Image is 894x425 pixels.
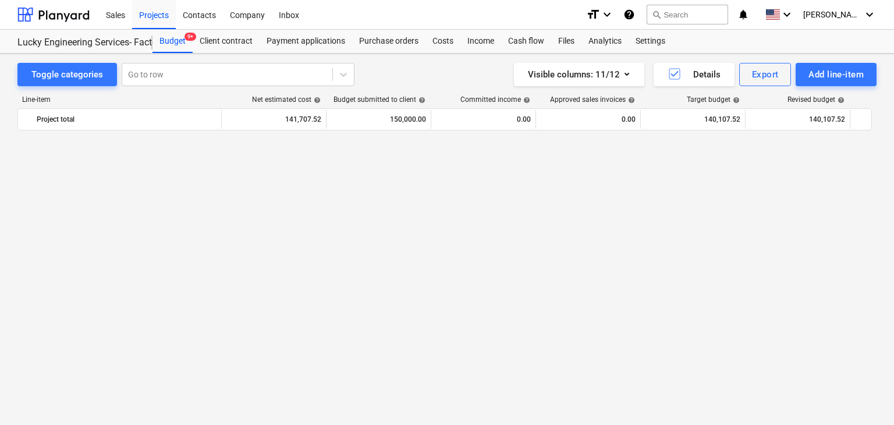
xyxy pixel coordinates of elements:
[252,95,321,104] div: Net estimated cost
[460,95,530,104] div: Committed income
[652,10,661,19] span: search
[352,30,425,53] a: Purchase orders
[193,30,260,53] a: Client contract
[37,110,217,129] div: Project total
[331,110,426,129] div: 150,000.00
[581,30,629,53] a: Analytics
[514,63,644,86] button: Visible columns:11/12
[17,63,117,86] button: Toggle categories
[311,97,321,104] span: help
[425,30,460,53] a: Costs
[586,8,600,22] i: format_size
[551,30,581,53] a: Files
[152,30,193,53] a: Budget9+
[668,67,721,82] div: Details
[863,8,877,22] i: keyboard_arrow_down
[436,110,531,129] div: 0.00
[737,8,749,22] i: notifications
[752,67,779,82] div: Export
[521,97,530,104] span: help
[501,30,551,53] a: Cash flow
[739,63,792,86] button: Export
[780,8,794,22] i: keyboard_arrow_down
[623,8,635,22] i: Knowledge base
[787,95,845,104] div: Revised budget
[687,95,740,104] div: Target budget
[629,30,672,53] a: Settings
[730,97,740,104] span: help
[835,97,845,104] span: help
[836,369,894,425] iframe: Chat Widget
[226,110,321,129] div: 141,707.52
[750,110,845,129] div: 140,107.52
[626,97,635,104] span: help
[31,67,103,82] div: Toggle categories
[796,63,877,86] button: Add line-item
[17,95,221,104] div: Line-item
[17,37,139,49] div: Lucky Engineering Services- Factory/Office
[528,67,630,82] div: Visible columns : 11/12
[654,63,735,86] button: Details
[541,110,636,129] div: 0.00
[647,5,728,24] button: Search
[334,95,425,104] div: Budget submitted to client
[803,10,861,19] span: [PERSON_NAME]
[185,33,196,41] span: 9+
[600,8,614,22] i: keyboard_arrow_down
[645,110,740,129] div: 140,107.52
[260,30,352,53] a: Payment applications
[152,30,193,53] div: Budget
[460,30,501,53] a: Income
[550,95,635,104] div: Approved sales invoices
[808,67,864,82] div: Add line-item
[416,97,425,104] span: help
